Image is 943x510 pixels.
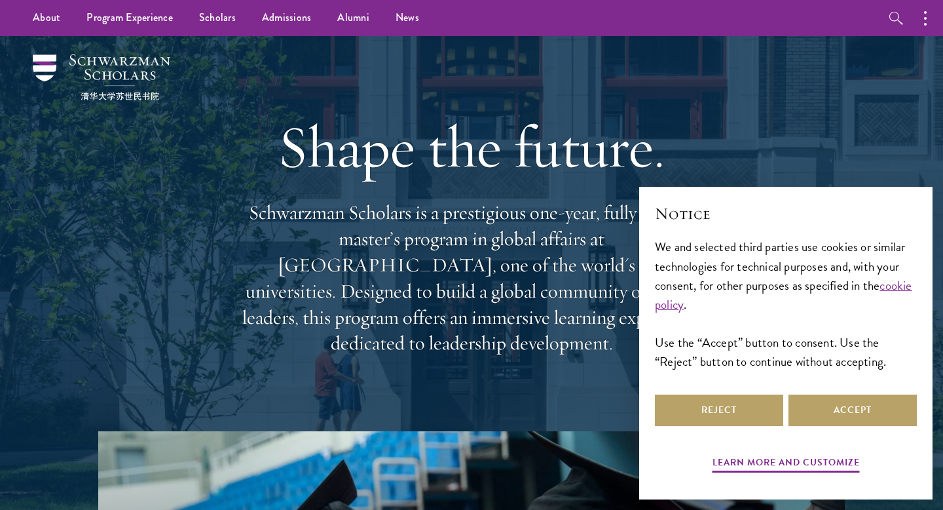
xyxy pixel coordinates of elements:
button: Learn more and customize [712,454,860,475]
h2: Notice [655,203,917,225]
p: Schwarzman Scholars is a prestigious one-year, fully funded master’s program in global affairs at... [236,200,707,357]
div: We and selected third parties use cookies or similar technologies for technical purposes and, wit... [655,237,917,370]
img: Schwarzman Scholars [33,54,170,100]
a: cookie policy [655,276,912,314]
button: Accept [788,395,917,426]
h1: Shape the future. [236,110,707,184]
button: Reject [655,395,783,426]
